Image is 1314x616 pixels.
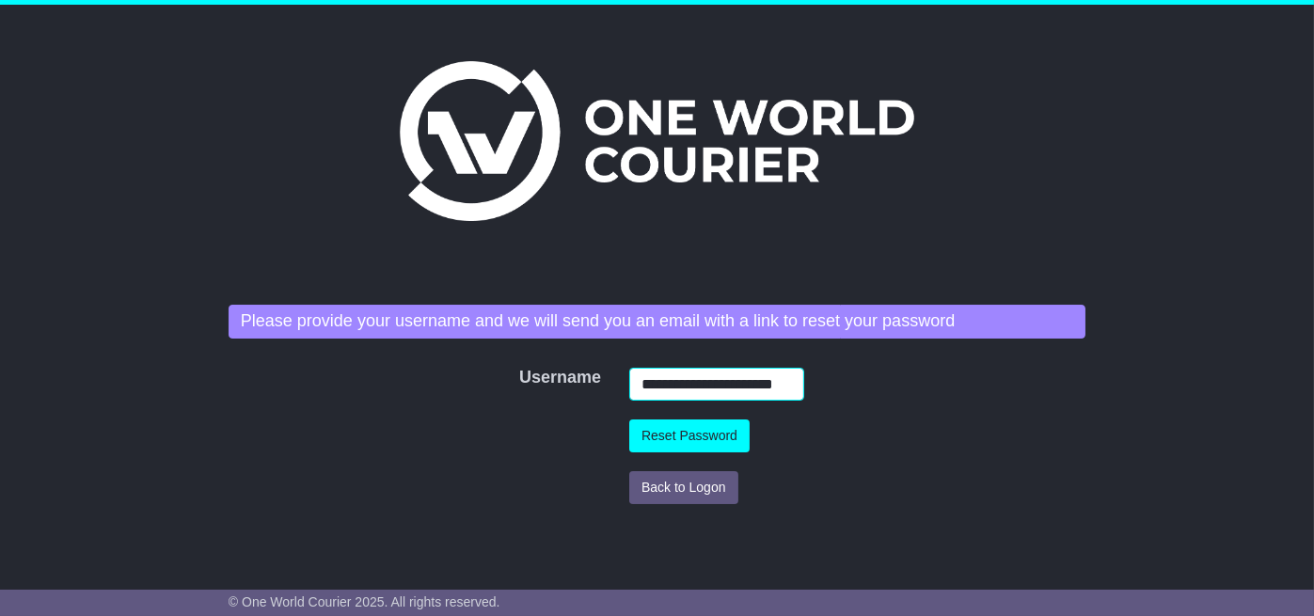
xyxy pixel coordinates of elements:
[629,419,750,452] button: Reset Password
[229,594,500,609] span: © One World Courier 2025. All rights reserved.
[229,305,1085,339] div: Please provide your username and we will send you an email with a link to reset your password
[510,368,535,388] label: Username
[629,471,738,504] button: Back to Logon
[400,61,913,221] img: One World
